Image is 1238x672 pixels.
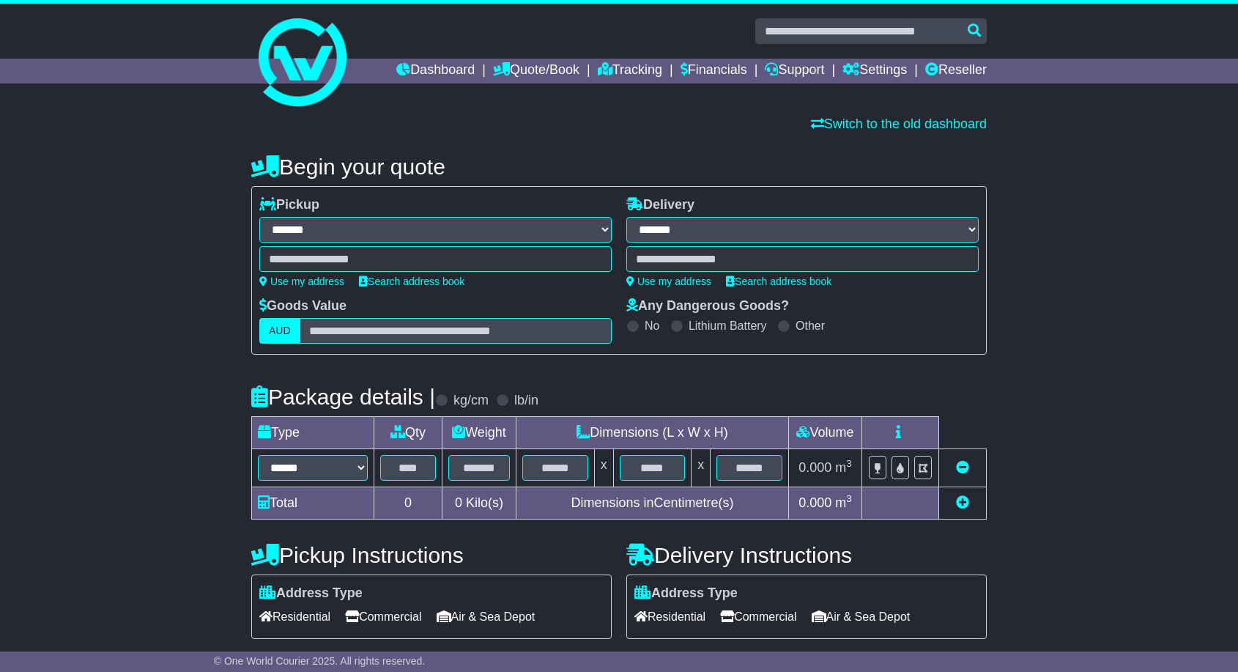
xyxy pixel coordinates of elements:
span: m [835,460,852,475]
span: 0 [455,495,462,510]
h4: Pickup Instructions [251,543,612,567]
td: Total [252,487,374,520]
span: Residential [634,605,705,628]
td: Kilo(s) [442,487,516,520]
span: m [835,495,852,510]
td: Qty [374,417,442,449]
a: Remove this item [956,460,969,475]
span: 0.000 [798,460,831,475]
a: Use my address [259,276,344,287]
td: Dimensions in Centimetre(s) [516,487,788,520]
td: x [594,449,613,487]
a: Tracking [598,59,662,84]
a: Settings [842,59,907,84]
h4: Delivery Instructions [626,543,987,567]
td: Weight [442,417,516,449]
sup: 3 [846,458,852,469]
a: Financials [681,59,747,84]
a: Use my address [626,276,711,287]
a: Dashboard [396,59,475,84]
a: Search address book [726,276,831,287]
label: Address Type [259,586,363,602]
h4: Package details | [251,385,435,409]
a: Switch to the old dashboard [811,117,987,131]
sup: 3 [846,493,852,504]
label: Delivery [626,197,694,213]
span: Commercial [345,605,421,628]
span: 0.000 [798,495,831,510]
label: No [645,319,659,333]
a: Quote/Book [493,59,579,84]
label: Lithium Battery [689,319,767,333]
a: Add new item [956,495,969,510]
a: Reseller [925,59,987,84]
span: Air & Sea Depot [812,605,911,628]
label: Any Dangerous Goods? [626,298,789,314]
span: Air & Sea Depot [437,605,535,628]
a: Support [765,59,824,84]
label: AUD [259,318,300,344]
label: Goods Value [259,298,346,314]
span: Commercial [720,605,796,628]
td: x [692,449,711,487]
label: Pickup [259,197,319,213]
label: lb/in [514,393,538,409]
a: Search address book [359,276,464,287]
td: Volume [788,417,861,449]
h4: Begin your quote [251,155,987,179]
span: © One World Courier 2025. All rights reserved. [214,655,426,667]
td: 0 [374,487,442,520]
label: kg/cm [453,393,489,409]
label: Address Type [634,586,738,602]
td: Dimensions (L x W x H) [516,417,788,449]
span: Residential [259,605,330,628]
td: Type [252,417,374,449]
label: Other [796,319,825,333]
